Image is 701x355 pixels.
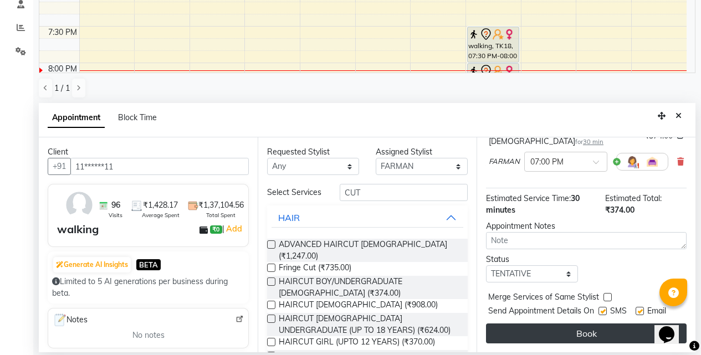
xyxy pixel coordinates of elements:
[267,146,359,158] div: Requested Stylist
[486,323,687,343] button: Book
[63,189,95,221] img: avatar
[376,146,468,158] div: Assigned Stylist
[279,276,459,299] span: HAIRCUT BOY/UNDERGRADUATE [DEMOGRAPHIC_DATA] (₹374.00)
[70,158,249,175] input: Search by Name/Mobile/Email/Code
[259,187,331,198] div: Select Services
[583,138,603,146] span: 30 min
[468,27,519,62] div: walking, TK18, 07:30 PM-08:00 PM, FRENCH GEL POLISH ( 10 TIPS)
[224,222,244,235] a: Add
[654,311,690,344] iframe: chat widget
[486,254,578,265] div: Status
[279,239,459,262] span: ADVANCED HAIRCUT [DEMOGRAPHIC_DATA] (₹1,247.00)
[626,155,639,168] img: Hairdresser.png
[279,313,459,336] span: HAIRCUT [DEMOGRAPHIC_DATA] UNDERGRADUATE (UP TO 18 YEARS) (₹624.00)
[279,299,438,313] span: HAIRCUT [DEMOGRAPHIC_DATA] (₹908.00)
[575,138,603,146] small: for
[468,64,519,99] div: walking, TK18, 08:00 PM-08:30 PM, Gel Polish Feet (10 Tips)
[142,211,180,219] span: Average Spent
[111,199,120,211] span: 96
[340,184,468,201] input: Search by service name
[210,225,222,234] span: ₹0
[486,220,687,232] div: Appointment Notes
[488,305,594,319] span: Send Appointment Details On
[53,257,131,272] button: Generate AI Insights
[605,205,635,215] span: ₹374.00
[206,211,236,219] span: Total Spent
[46,63,79,75] div: 8:00 PM
[279,262,351,276] span: Fringe Cut (₹735.00)
[136,259,161,270] span: BETA
[279,336,435,350] span: HAIRCUT GIRL (UPTO 12 YEARS) (₹370.00)
[109,211,122,219] span: Visits
[48,158,71,175] button: +91
[53,313,88,327] span: Notes
[118,112,157,122] span: Block Time
[54,83,70,94] span: 1 / 1
[486,193,571,203] span: Estimated Service Time:
[52,276,244,299] div: Limited to 5 AI generations per business during beta.
[272,208,463,228] button: HAIR
[646,155,659,168] img: Interior.png
[488,291,599,305] span: Merge Services of Same Stylist
[48,108,105,128] span: Appointment
[647,305,666,319] span: Email
[278,211,300,224] div: HAIR
[48,146,249,158] div: Client
[671,107,687,125] button: Close
[46,27,79,38] div: 7:30 PM
[489,156,520,167] span: FARMAN
[610,305,627,319] span: SMS
[222,222,244,235] span: |
[57,221,99,238] div: walking
[143,199,178,211] span: ₹1,428.17
[198,199,244,211] span: ₹1,37,104.56
[605,193,662,203] span: Estimated Total:
[132,330,165,341] span: No notes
